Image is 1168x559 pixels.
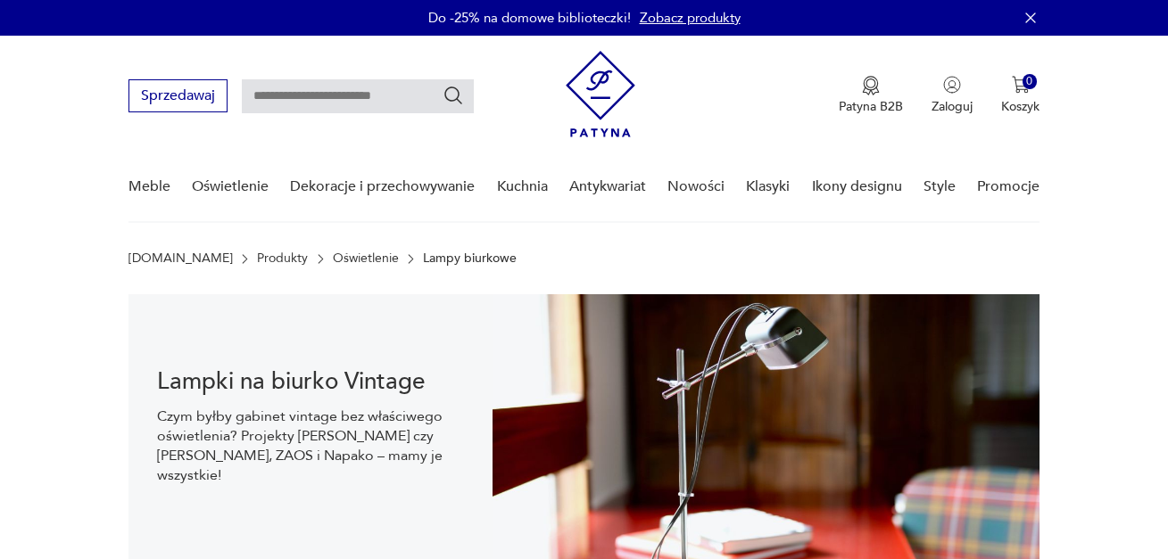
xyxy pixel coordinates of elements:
a: Zobacz produkty [640,9,741,27]
a: Oświetlenie [192,152,269,221]
img: Ikonka użytkownika [943,76,961,94]
button: Zaloguj [932,76,973,115]
button: Patyna B2B [839,76,903,115]
p: Do -25% na domowe biblioteczki! [428,9,631,27]
img: Ikona medalu [862,76,880,95]
img: Ikona koszyka [1012,76,1030,94]
p: Koszyk [1001,98,1040,115]
a: Produkty [257,251,308,266]
a: Sprzedawaj [128,91,228,103]
h1: Lampki na biurko Vintage [157,371,464,392]
p: Patyna B2B [839,98,903,115]
a: Ikony designu [812,152,902,221]
button: Szukaj [443,85,464,106]
p: Zaloguj [932,98,973,115]
a: Meble [128,152,170,221]
a: Promocje [977,152,1040,221]
a: Antykwariat [569,152,646,221]
a: Klasyki [746,152,790,221]
a: Oświetlenie [333,251,399,266]
a: Nowości [667,152,725,221]
button: 0Koszyk [1001,76,1040,115]
a: Kuchnia [497,152,548,221]
a: [DOMAIN_NAME] [128,251,233,266]
a: Style [924,152,956,221]
img: Patyna - sklep z meblami i dekoracjami vintage [566,51,635,137]
p: Czym byłby gabinet vintage bez właściwego oświetlenia? Projekty [PERSON_NAME] czy [PERSON_NAME], ... [157,407,464,485]
button: Sprzedawaj [128,79,228,112]
div: 0 [1023,74,1038,89]
a: Ikona medaluPatyna B2B [839,76,903,115]
p: Lampy biurkowe [423,251,517,266]
a: Dekoracje i przechowywanie [290,152,475,221]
